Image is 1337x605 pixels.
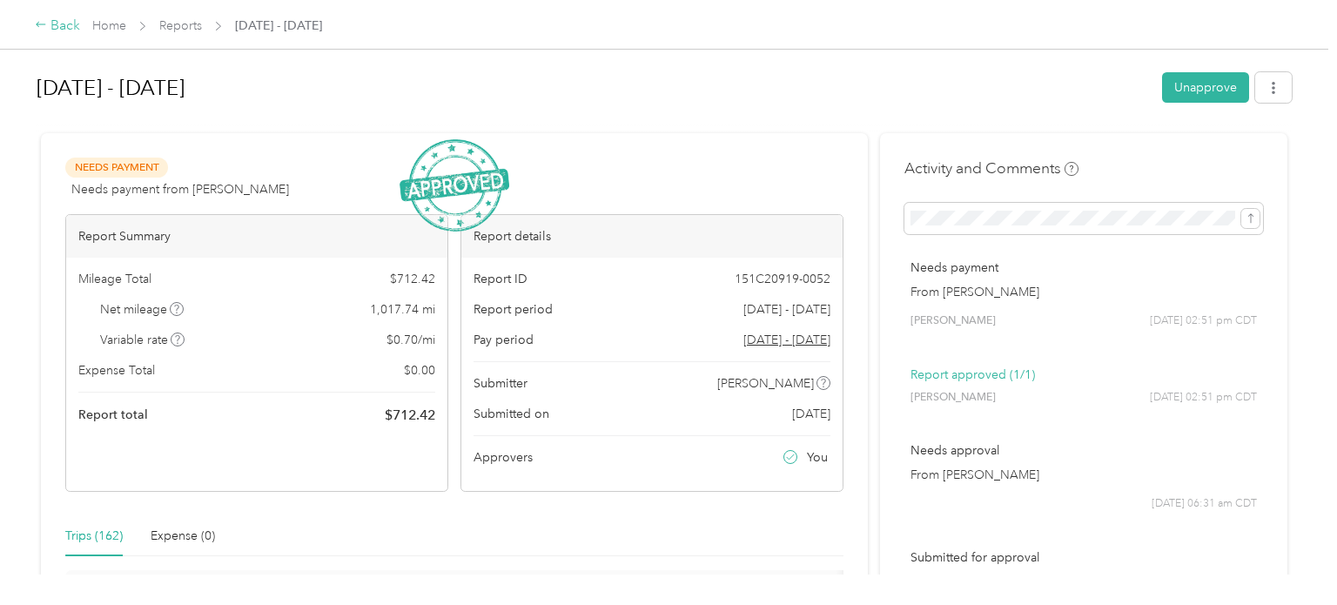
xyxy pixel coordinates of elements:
[1162,72,1249,103] button: Unapprove
[78,361,155,380] span: Expense Total
[78,406,148,424] span: Report total
[910,283,1257,301] p: From [PERSON_NAME]
[807,448,828,467] span: You
[1150,390,1257,406] span: [DATE] 02:51 pm CDT
[910,313,996,329] span: [PERSON_NAME]
[792,405,830,423] span: [DATE]
[1152,496,1257,512] span: [DATE] 06:31 am CDT
[474,448,533,467] span: Approvers
[404,361,435,380] span: $ 0.00
[910,548,1257,567] p: Submitted for approval
[400,139,509,232] img: ApprovedStamp
[904,158,1078,179] h4: Activity and Comments
[65,158,168,178] span: Needs Payment
[151,527,215,546] div: Expense (0)
[474,331,534,349] span: Pay period
[235,17,322,35] span: [DATE] - [DATE]
[385,405,435,426] span: $ 712.42
[461,215,843,258] div: Report details
[910,573,996,588] span: [PERSON_NAME]
[1150,313,1257,329] span: [DATE] 02:51 pm CDT
[370,300,435,319] span: 1,017.74 mi
[474,374,527,393] span: Submitter
[910,366,1257,384] p: Report approved (1/1)
[78,270,151,288] span: Mileage Total
[100,300,185,319] span: Net mileage
[1152,573,1257,588] span: [DATE] 06:31 am CDT
[474,270,527,288] span: Report ID
[386,331,435,349] span: $ 0.70 / mi
[910,390,996,406] span: [PERSON_NAME]
[71,180,289,198] span: Needs payment from [PERSON_NAME]
[159,18,202,33] a: Reports
[910,466,1257,484] p: From [PERSON_NAME]
[35,16,80,37] div: Back
[390,270,435,288] span: $ 712.42
[1240,508,1337,605] iframe: Everlance-gr Chat Button Frame
[65,527,123,546] div: Trips (162)
[910,259,1257,277] p: Needs payment
[474,300,553,319] span: Report period
[717,374,814,393] span: [PERSON_NAME]
[37,67,1150,109] h1: Aug 1 - 31, 2025
[910,441,1257,460] p: Needs approval
[100,331,185,349] span: Variable rate
[474,405,549,423] span: Submitted on
[66,215,447,258] div: Report Summary
[92,18,126,33] a: Home
[743,331,830,349] span: Go to pay period
[735,270,830,288] span: 151C20919-0052
[743,300,830,319] span: [DATE] - [DATE]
